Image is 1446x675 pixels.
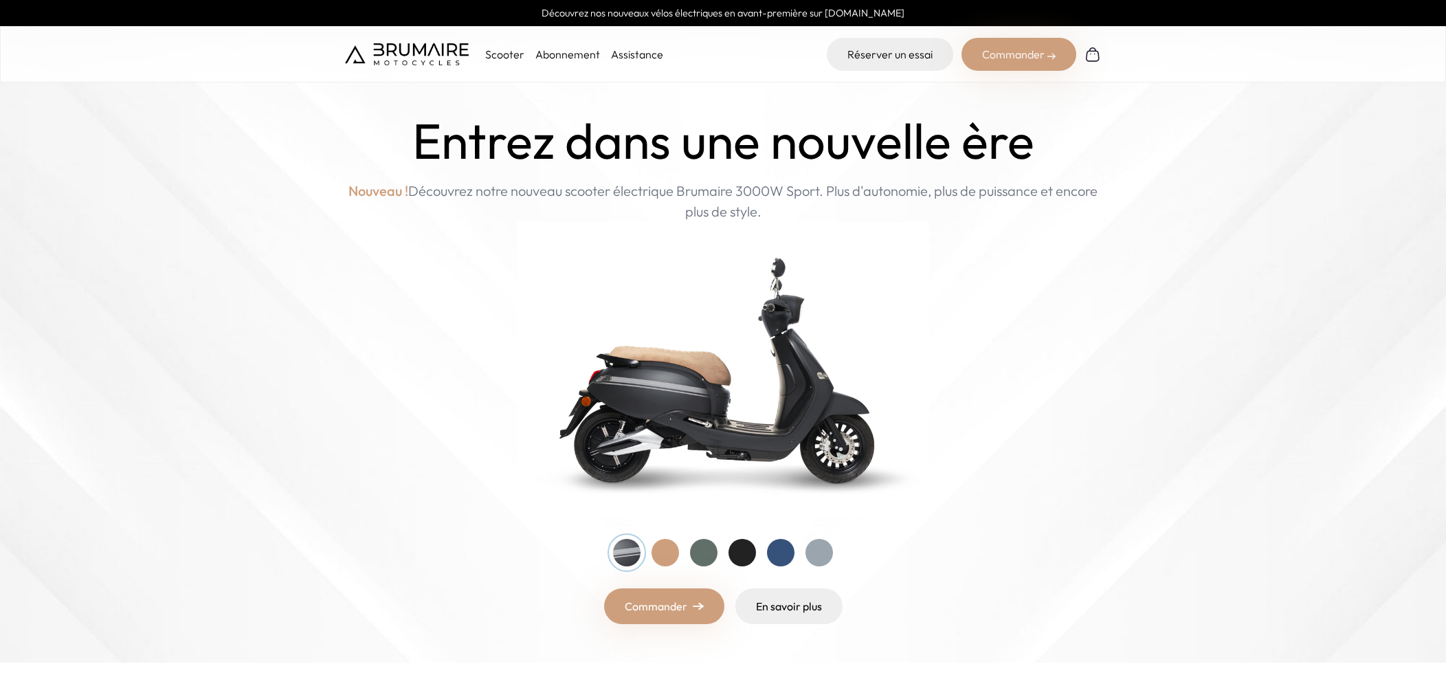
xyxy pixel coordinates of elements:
img: Panier [1084,46,1101,63]
img: right-arrow-2.png [1047,52,1056,60]
p: Scooter [485,46,524,63]
div: Commander [961,38,1076,71]
img: Brumaire Motocycles [345,43,469,65]
a: Assistance [611,47,663,61]
img: right-arrow.png [693,602,704,610]
a: En savoir plus [735,588,843,624]
a: Réserver un essai [827,38,953,71]
h1: Entrez dans une nouvelle ère [412,113,1034,170]
a: Abonnement [535,47,600,61]
span: Nouveau ! [348,181,408,201]
p: Découvrez notre nouveau scooter électrique Brumaire 3000W Sport. Plus d'autonomie, plus de puissa... [345,181,1101,222]
a: Commander [604,588,724,624]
